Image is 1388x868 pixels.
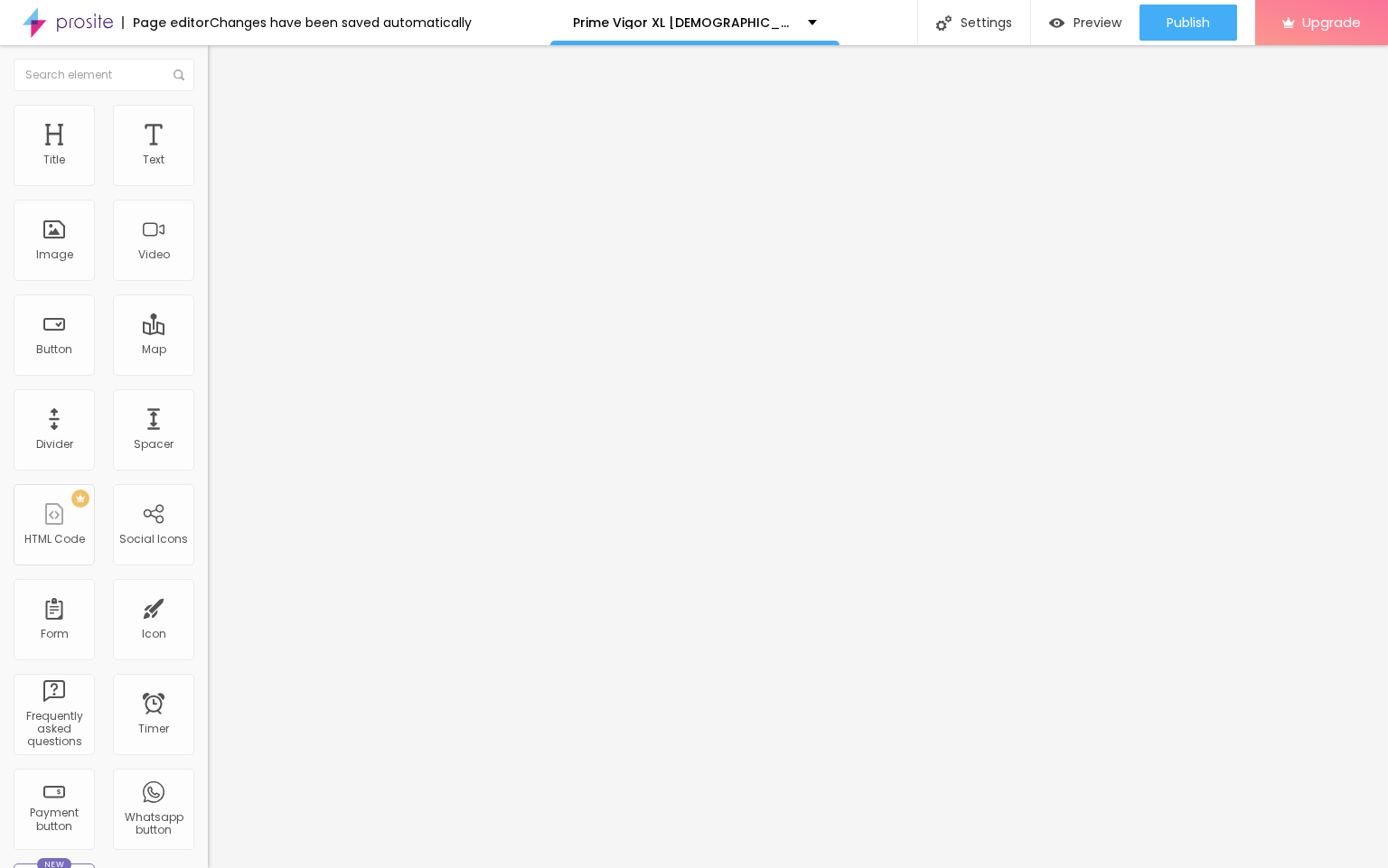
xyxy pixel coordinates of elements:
[1139,5,1237,41] button: Publish
[208,45,1388,868] iframe: Editor
[143,154,164,166] div: Text
[1049,15,1064,31] img: view-1.svg
[41,628,69,640] div: Form
[1031,5,1139,41] button: Preview
[36,438,73,451] div: Divider
[936,15,952,31] img: Icone
[1302,14,1361,30] span: Upgrade
[24,533,85,546] div: HTML Code
[1074,15,1121,30] span: Preview
[122,16,210,29] div: Page editor
[1167,15,1210,30] span: Publish
[573,16,794,29] p: Prime Vigor XL [DEMOGRAPHIC_DATA][MEDICAL_DATA] Gummies [MEDICAL_DATA]
[36,343,72,356] div: Button
[138,723,169,735] div: Timer
[210,16,472,29] div: Changes have been saved automatically
[117,811,189,837] div: Whatsapp button
[18,807,89,833] div: Payment button
[138,248,170,261] div: Video
[14,59,194,91] input: Search element
[36,248,73,261] div: Image
[119,533,188,546] div: Social Icons
[18,710,89,749] div: Frequently asked questions
[142,343,166,356] div: Map
[134,438,173,451] div: Spacer
[142,628,166,640] div: Icon
[173,70,184,80] img: Icone
[43,154,65,166] div: Title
